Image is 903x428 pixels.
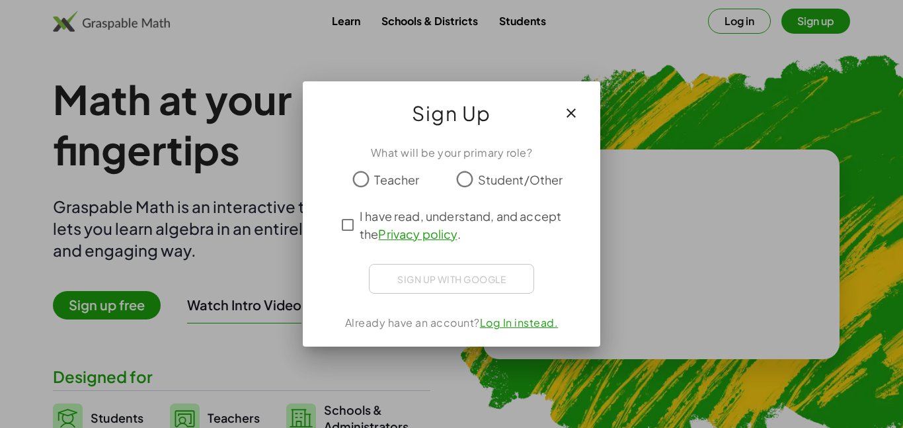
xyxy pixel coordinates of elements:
span: Sign Up [412,97,491,129]
span: Student/Other [478,171,563,189]
a: Log In instead. [480,316,559,329]
span: Teacher [374,171,419,189]
span: I have read, understand, and accept the . [360,207,567,243]
a: Privacy policy [378,226,457,241]
div: Already have an account? [319,315,584,331]
div: What will be your primary role? [319,145,584,161]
